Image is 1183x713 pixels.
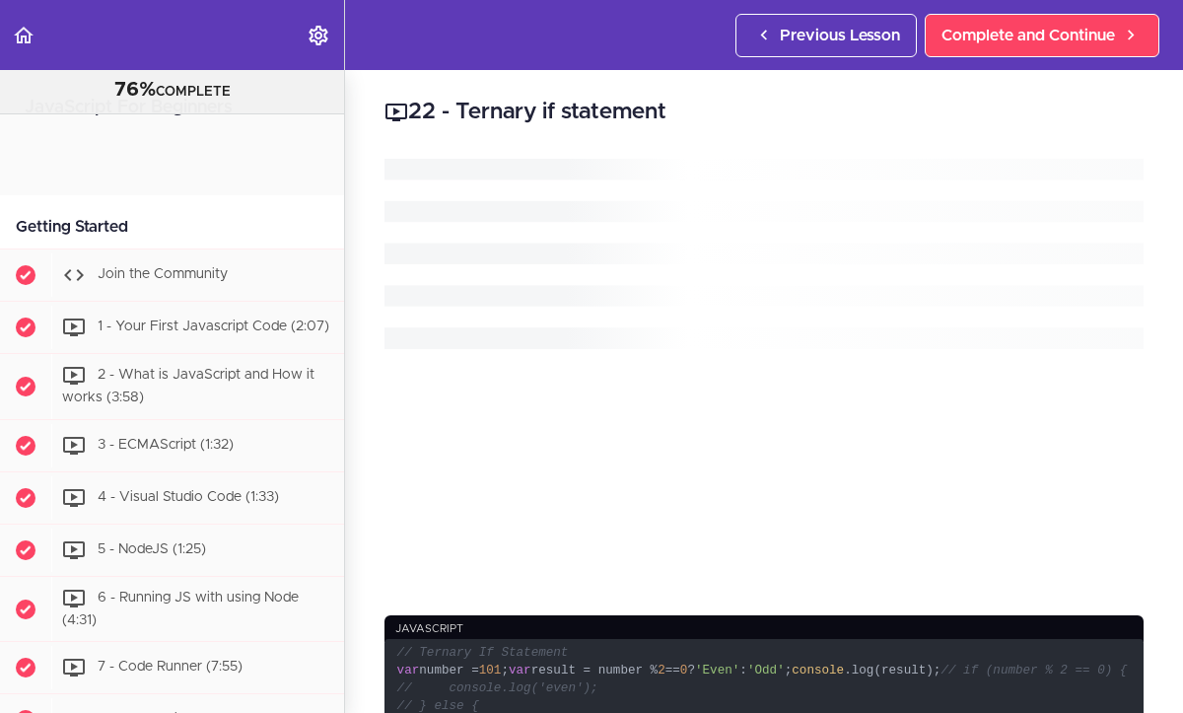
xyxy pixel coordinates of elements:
span: 76% [114,80,156,100]
span: var [509,664,531,677]
span: 2 [658,664,665,677]
div: COMPLETE [25,78,319,104]
span: 'Odd' [747,664,785,677]
span: 2 - What is JavaScript and How it works (3:58) [62,368,314,404]
a: Previous Lesson [735,14,917,57]
span: 3 - ECMAScript (1:32) [98,438,234,452]
span: // Ternary If Statement [397,646,569,660]
h2: 22 - Ternary if statement [384,96,1144,129]
svg: Back to course curriculum [12,24,35,47]
div: javascript [384,615,1144,642]
a: Complete and Continue [925,14,1159,57]
span: 5 - NodeJS (1:25) [98,542,206,556]
span: 6 - Running JS with using Node (4:31) [62,591,299,627]
span: 101 [479,664,502,677]
span: var [397,664,420,677]
span: console [792,664,844,677]
span: 0 [680,664,688,677]
span: // console.log('even'); [397,681,598,695]
span: Join the Community [98,267,228,281]
span: 'Even' [695,664,739,677]
svg: Settings Menu [307,24,330,47]
span: Complete and Continue [941,24,1115,47]
span: 7 - Code Runner (7:55) [98,661,243,675]
span: 1 - Your First Javascript Code (2:07) [98,320,329,333]
svg: Loading [384,159,1144,349]
span: Previous Lesson [780,24,900,47]
span: // if (number % 2 == 0) { [940,664,1127,677]
span: 4 - Visual Studio Code (1:33) [98,490,279,504]
span: // } else { [397,699,479,713]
